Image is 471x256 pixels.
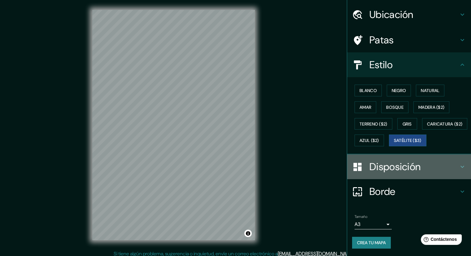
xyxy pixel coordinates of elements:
div: Ubicación [347,2,471,27]
font: Crea tu mapa [357,240,386,245]
button: Caricatura ($2) [422,118,468,130]
div: Estilo [347,52,471,77]
button: Bosque [381,101,408,113]
button: Gris [397,118,417,130]
font: Bosque [386,104,403,110]
font: Disposición [369,160,421,173]
button: Natural [416,85,444,96]
font: Caricatura ($2) [427,121,463,127]
font: Madera ($2) [418,104,444,110]
font: Gris [403,121,412,127]
div: Disposición [347,154,471,179]
font: Satélite ($3) [394,138,421,143]
button: Terreno ($2) [355,118,392,130]
button: Activar o desactivar atribución [244,230,252,237]
font: Ubicación [369,8,413,21]
div: Borde [347,179,471,204]
font: Blanco [360,88,377,93]
font: Tamaño [355,214,367,219]
iframe: Lanzador de widgets de ayuda [416,232,464,249]
button: Blanco [355,85,382,96]
div: Patas [347,28,471,52]
font: Amar [360,104,371,110]
font: Borde [369,185,395,198]
font: Azul ($2) [360,138,379,143]
button: Azul ($2) [355,135,384,146]
font: Patas [369,33,394,46]
font: Terreno ($2) [360,121,387,127]
font: Estilo [369,58,393,71]
font: Natural [421,88,439,93]
font: Negro [392,88,406,93]
font: A3 [355,221,360,227]
div: A3 [355,219,392,229]
button: Amar [355,101,376,113]
canvas: Mapa [92,10,255,240]
button: Satélite ($3) [389,135,426,146]
button: Negro [387,85,411,96]
button: Madera ($2) [413,101,449,113]
button: Crea tu mapa [352,237,391,249]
